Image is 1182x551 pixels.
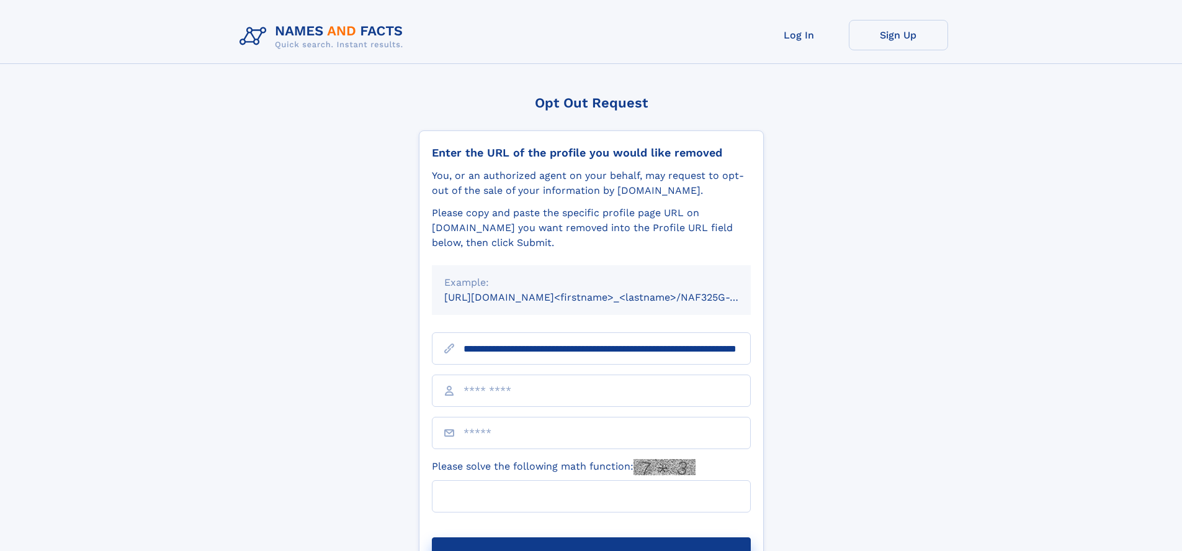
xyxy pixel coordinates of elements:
[750,20,849,50] a: Log In
[419,95,764,111] div: Opt Out Request
[849,20,948,50] a: Sign Up
[444,291,774,303] small: [URL][DOMAIN_NAME]<firstname>_<lastname>/NAF325G-xxxxxxxx
[432,168,751,198] div: You, or an authorized agent on your behalf, may request to opt-out of the sale of your informatio...
[432,146,751,160] div: Enter the URL of the profile you would like removed
[235,20,413,53] img: Logo Names and Facts
[432,459,696,475] label: Please solve the following math function:
[444,275,738,290] div: Example:
[432,206,751,250] div: Please copy and paste the specific profile page URL on [DOMAIN_NAME] you want removed into the Pr...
